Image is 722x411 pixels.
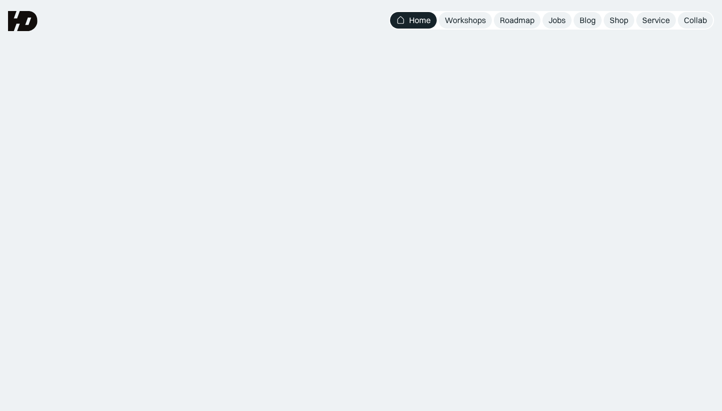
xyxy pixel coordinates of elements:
div: Home [409,15,431,26]
div: Service [642,15,670,26]
a: Home [390,12,437,29]
a: Workshops [439,12,492,29]
a: Shop [604,12,634,29]
div: Roadmap [500,15,534,26]
a: Service [636,12,676,29]
a: Jobs [543,12,572,29]
a: Roadmap [494,12,540,29]
div: Workshops [445,15,486,26]
a: Collab [678,12,713,29]
div: Jobs [549,15,566,26]
a: Blog [574,12,602,29]
div: Collab [684,15,707,26]
div: Shop [610,15,628,26]
div: Blog [580,15,596,26]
